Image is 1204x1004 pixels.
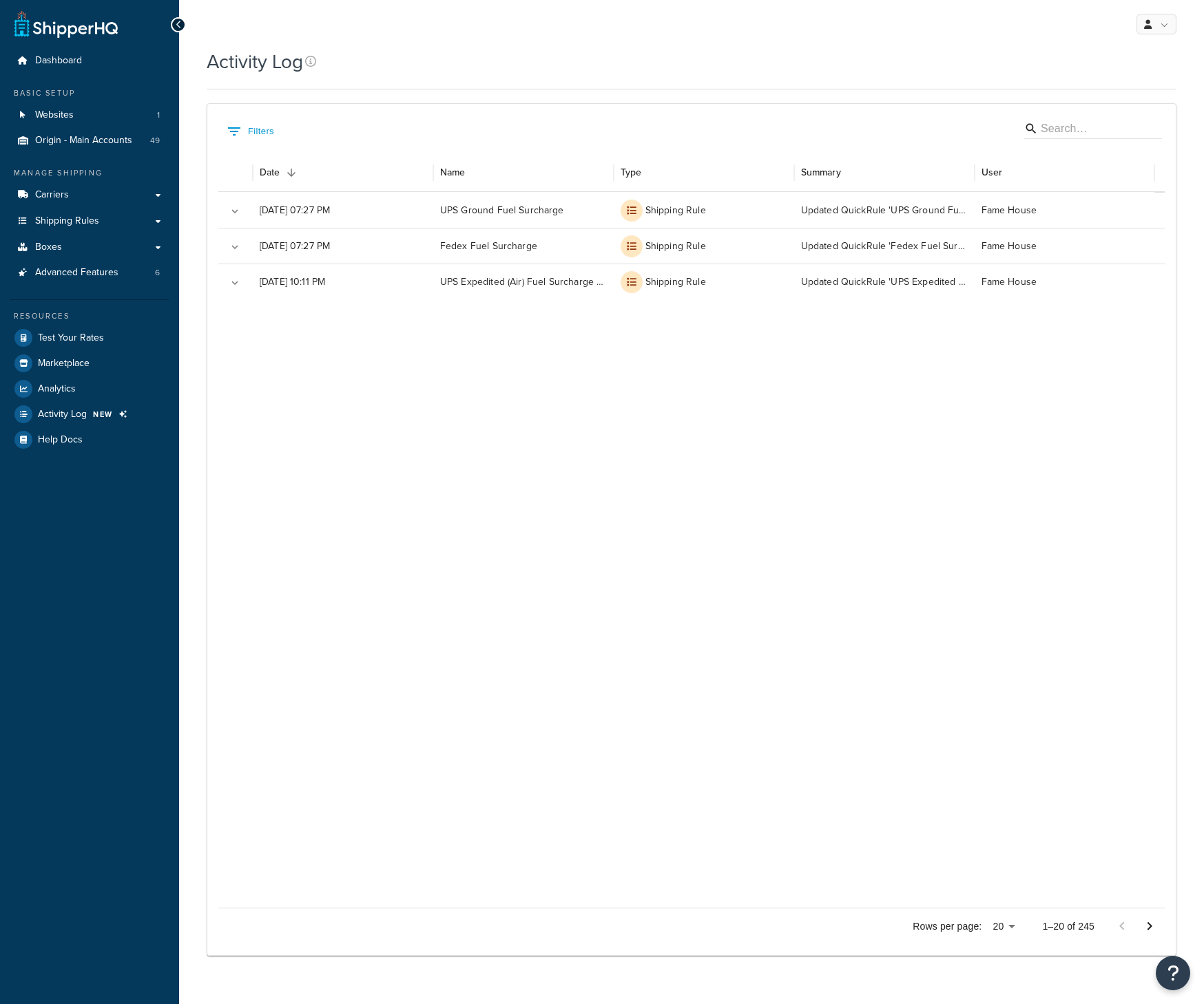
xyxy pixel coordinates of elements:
[794,192,975,228] div: Updated QuickRule 'UPS Ground Fuel Surcharge': By a Percentage
[982,165,1003,180] div: User
[621,165,642,180] div: Type
[38,332,104,344] span: Test Your Rates
[150,135,160,147] span: 49
[1024,118,1162,142] div: Search
[10,402,169,427] a: Activity Log NEW
[38,383,76,395] span: Analytics
[10,48,169,74] a: Dashboard
[440,165,466,180] div: Name
[975,264,1155,299] div: Fame House
[14,10,118,38] a: ShipperHQ Home
[35,242,62,253] span: Boxes
[433,264,614,299] div: UPS Expedited (Air) Fuel Surcharge Collection
[1136,912,1163,940] button: Go to next page
[225,237,245,257] button: Expand
[225,273,245,292] button: Expand
[10,427,169,452] a: Help Docs
[10,260,169,286] a: Advanced Features 6
[10,182,169,208] a: Carriers
[35,267,118,279] span: Advanced Features
[155,267,160,279] span: 6
[10,87,169,99] div: Basic Setup
[645,275,706,289] p: Shipping Rule
[801,165,841,180] div: Summary
[645,239,706,253] p: Shipping Rule
[433,192,614,228] div: UPS Ground Fuel Surcharge
[10,325,169,350] a: Test Your Rates
[794,228,975,264] div: Updated QuickRule 'Fedex Fuel Surcharge': By a Percentage
[10,260,169,286] li: Advanced Features
[224,120,278,142] button: Show filters
[433,228,614,264] div: Fedex Fuel Surcharge
[1041,121,1141,137] input: Search…
[10,128,169,153] li: Origins
[10,209,169,234] a: Shipping Rules
[35,55,82,67] span: Dashboard
[10,235,169,260] a: Boxes
[645,204,706,217] p: Shipping Rule
[38,409,87,420] span: Activity Log
[10,402,169,427] li: Activity Log
[93,409,113,420] span: NEW
[10,103,169,128] a: Websites 1
[35,109,74,121] span: Websites
[253,192,433,228] div: [DATE] 07:27 PM
[35,215,99,227] span: Shipping Rules
[10,310,169,322] div: Resources
[253,264,433,299] div: [DATE] 10:11 PM
[157,109,160,121] span: 1
[38,434,83,446] span: Help Docs
[975,192,1155,228] div: Fame House
[10,167,169,179] div: Manage Shipping
[207,48,303,75] h1: Activity Log
[10,351,169,376] a: Marketplace
[225,202,245,221] button: Expand
[38,358,90,370] span: Marketplace
[987,917,1020,937] div: 20
[282,163,301,182] button: Sort
[260,165,280,180] div: Date
[253,228,433,264] div: [DATE] 07:27 PM
[794,264,975,299] div: Updated QuickRule 'UPS Expedited (Air) Fuel Surcharge Collection': By a Percentage
[10,128,169,153] a: Origin - Main Accounts 49
[35,135,132,147] span: Origin - Main Accounts
[35,189,69,201] span: Carriers
[10,376,169,401] a: Analytics
[975,228,1155,264] div: Fame House
[10,103,169,128] li: Websites
[913,919,982,933] p: Rows per page:
[1042,919,1094,933] p: 1–20 of 245
[1156,956,1190,990] button: Open Resource Center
